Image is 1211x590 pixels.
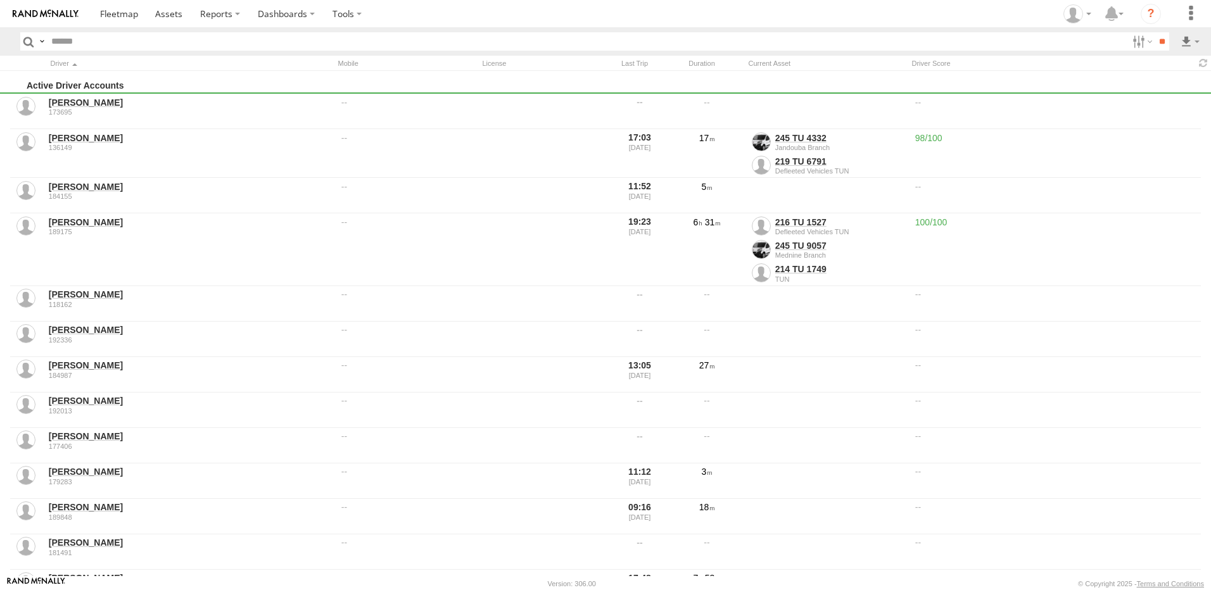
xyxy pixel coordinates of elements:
[49,360,333,371] a: [PERSON_NAME]
[775,228,910,235] div: Defleeted Vehicles TUN
[913,130,1201,177] div: 98
[13,9,79,18] img: rand-logo.svg
[49,97,333,108] a: [PERSON_NAME]
[49,549,333,556] div: 181491
[702,467,713,477] span: 3
[775,264,827,274] a: 214 TU 1749
[913,215,1201,284] div: 100
[37,32,47,51] label: Search Query
[616,358,664,391] div: 13:05 [DATE]
[775,251,910,259] div: Mednine Branch
[699,360,715,370] span: 27
[49,132,333,144] a: [PERSON_NAME]
[908,58,1191,70] div: Driver Score
[49,501,333,513] a: [PERSON_NAME]
[49,513,333,521] div: 189848
[334,58,474,70] div: Mobile
[699,133,715,143] span: 17
[49,407,333,415] div: 192013
[745,58,903,70] div: Current Asset
[548,580,596,587] div: Version: 306.00
[775,144,910,151] div: Jandouba Branch
[699,502,715,512] span: 18
[775,275,910,283] div: TUN
[49,144,333,151] div: 136149
[694,217,702,227] span: 6
[1127,32,1155,51] label: Search Filter Options
[616,465,664,498] div: 11:12 [DATE]
[49,372,333,379] div: 184987
[49,217,333,228] a: [PERSON_NAME]
[611,58,659,70] div: Last Trip
[49,466,333,477] a: [PERSON_NAME]
[702,182,713,192] span: 5
[49,181,333,192] a: [PERSON_NAME]
[705,217,721,227] span: 31
[49,301,333,308] div: 118162
[616,215,664,284] div: 19:23 [DATE]
[616,130,664,177] div: 17:03 [DATE]
[1179,32,1201,51] label: Export results as...
[49,572,333,584] a: [PERSON_NAME]
[1141,4,1161,24] i: ?
[49,537,333,548] a: [PERSON_NAME]
[47,58,329,70] div: Click to Sort
[664,58,740,70] div: Duration
[775,156,827,166] a: 219 TU 6791
[1078,580,1204,587] div: © Copyright 2025 -
[1137,580,1204,587] a: Terms and Conditions
[705,573,721,583] span: 53
[49,395,333,406] a: [PERSON_NAME]
[7,577,65,590] a: Visit our Website
[694,573,702,583] span: 7
[1059,4,1096,23] div: Nejah Benkhalifa
[775,241,827,251] a: 245 TU 9057
[616,500,664,533] div: 09:16 [DATE]
[49,192,333,200] div: 184155
[775,217,827,227] a: 216 TU 1527
[49,478,333,486] div: 179283
[479,58,605,70] div: License
[1196,57,1211,69] span: Refresh
[49,289,333,300] a: [PERSON_NAME]
[49,324,333,336] a: [PERSON_NAME]
[49,108,333,116] div: 173695
[616,179,664,212] div: 11:52 [DATE]
[775,167,910,175] div: Defleeted Vehicles TUN
[49,430,333,442] a: [PERSON_NAME]
[775,133,827,143] a: 245 TU 4332
[49,442,333,450] div: 177406
[49,228,333,235] div: 189175
[49,336,333,344] div: 192336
